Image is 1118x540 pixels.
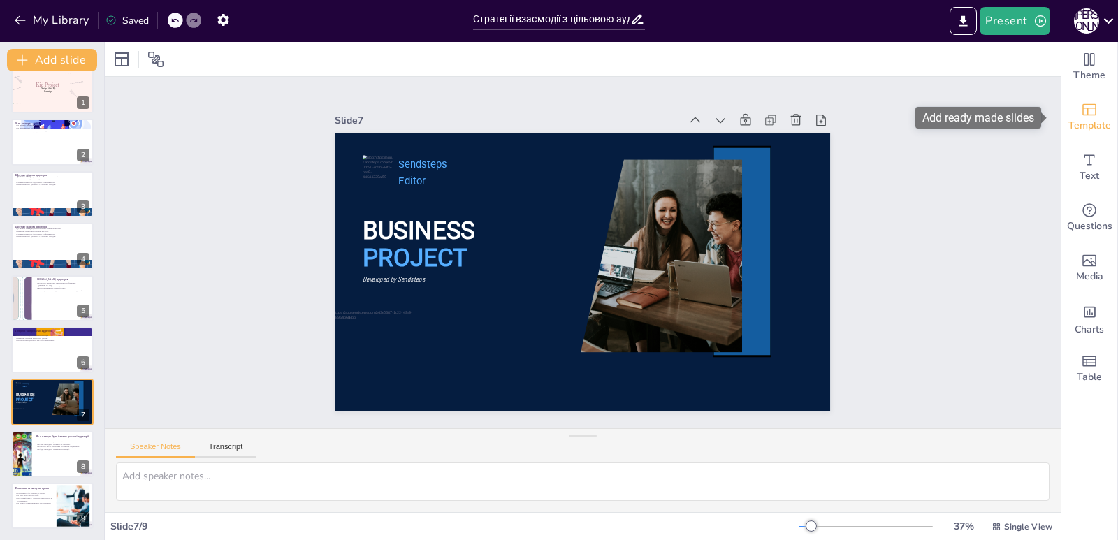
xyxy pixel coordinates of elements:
p: Чітке розуміння ЦА допомагає в ефективності. [15,181,89,184]
div: Saved [106,14,149,27]
div: 4 [11,223,94,269]
p: Розуміння ЦА є ключем до успіху. [15,492,52,495]
p: Що таке цільова аудиторія [15,225,89,229]
input: Insert title [473,9,631,29]
p: Важливо розробляти потрібні послуги. [15,178,89,181]
p: Наступний крок — розвиток присутності в соцмережах. [15,497,52,502]
p: Я бачу себе спеціалісткою. [15,495,52,497]
div: 1 [11,67,94,113]
span: Text [1080,168,1099,184]
span: Questions [1067,219,1112,234]
div: Slide 7 / 9 [110,520,799,533]
div: 8 [77,460,89,473]
span: PROJECT [16,397,34,402]
span: BUSINESS [363,217,475,245]
span: Developed by Sendsteps [16,402,27,404]
span: Position [147,51,164,68]
p: Я як експерт [15,121,89,125]
div: 4 [77,253,89,265]
p: Важливо розробляти потрібні послуги. [15,231,89,233]
div: 2 [11,119,94,165]
span: BUSINESS [16,393,35,397]
p: Я зацікавлена у роботі з військовими. [15,126,89,129]
div: 1 [77,96,89,109]
p: Я вивчаю арттерапію та стрес-менеджмент. [15,129,89,132]
button: My Library [10,9,95,31]
div: 37 % [947,520,980,533]
div: 3 [77,200,89,213]
span: Theme [1073,68,1105,83]
div: Add images, graphics, shapes or video [1061,243,1117,293]
p: [PERSON_NAME] аудиторія визначає напрямок роботи. [15,176,89,179]
button: Transcript [195,442,257,458]
div: 9 [77,512,89,525]
div: Slide 7 [335,114,679,127]
p: Чітке розуміння ЦА допомагає в ефективності. [15,233,89,235]
span: Media [1076,269,1103,284]
span: PROJECT [363,244,468,272]
div: Add ready made slides [1061,92,1117,143]
div: 6 [77,356,89,369]
p: [PERSON_NAME] — це люди різного віку. [36,284,89,287]
span: Charts [1075,322,1104,337]
p: Їм потрібна підтримка та реабілітація. [15,334,89,337]
span: Design Editor By Sendsteps [41,87,55,93]
div: Add charts and graphs [1061,293,1117,344]
div: 2 [77,149,89,161]
p: Я хочу проводити тренінги та семінари. [36,443,89,446]
p: Вони переживають сильний стрес. [36,286,89,289]
button: Д [PERSON_NAME] [1074,7,1099,35]
p: [PERSON_NAME] аудиторія визначає напрямок роботи. [15,228,89,231]
button: Add slide [7,49,97,71]
p: Висновки та наступні кроки [15,486,52,490]
p: Я планую вести професійні сторінки в соцмережах. [36,446,89,448]
span: Table [1077,370,1102,385]
span: Kid Project [36,82,59,88]
p: Як я планую бути ближче до своєї аудиторії [36,434,89,438]
p: Що таке цільова аудиторія [15,173,89,177]
div: 7 [77,409,89,421]
p: Я планую співпрацювати з військовими частинами. [36,440,89,443]
p: Психологічна допомога має бути ефективною. [15,340,89,342]
p: Визначення ЦА допомагає у створенні методик. [15,184,89,187]
p: Важливо створити атмосферу довіри. [15,337,89,340]
p: Я буду проводити онлайн-консультації. [36,448,89,451]
div: Layout [110,48,133,71]
p: Я активно навчаюся у ліцеї. [15,124,89,126]
span: Developed by Sendsteps [363,275,425,284]
p: [PERSON_NAME] аудиторія [36,277,89,281]
div: 9 [11,483,94,529]
p: Я планую співпрацювати з організаціями. [15,502,52,505]
div: 6 [11,327,94,373]
span: Sendsteps [399,159,447,170]
div: 8 [11,431,94,477]
div: 5 [77,305,89,317]
div: Get real-time input from your audience [1061,193,1117,243]
p: Я прагну стати професійним психологом. [15,131,89,134]
div: Add ready made slides [915,107,1041,129]
button: Present [980,7,1050,35]
span: Single View [1004,521,1052,532]
p: Я планую працювати з військовослужбовцями. [36,282,89,284]
p: Я хочу допомагати відновлювати психологічне здоров'я. [36,289,89,292]
div: 5 [11,275,94,321]
div: 3 [11,171,94,217]
p: Військові стикаються зі стресом і ПТСР. [15,332,89,335]
span: Sendsteps [22,383,30,385]
div: Add a table [1061,344,1117,394]
button: Speaker Notes [116,442,195,458]
div: Change the overall theme [1061,42,1117,92]
p: Потреби та проблеми аудиторії [15,329,89,333]
div: Add text boxes [1061,143,1117,193]
div: 7 [11,379,94,425]
p: Визначення ЦА допомагає у створенні методик. [15,235,89,238]
span: Editor [399,175,426,187]
div: Д [PERSON_NAME] [1074,8,1099,34]
span: Template [1068,118,1111,133]
span: Editor [22,386,27,388]
button: Export to PowerPoint [950,7,977,35]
